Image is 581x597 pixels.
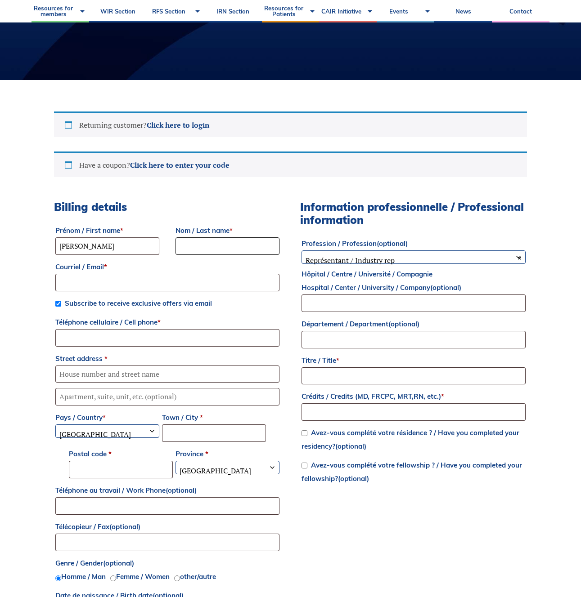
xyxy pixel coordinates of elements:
[55,260,279,274] label: Courriel / Email
[176,461,279,474] span: Province / State
[430,283,461,292] span: (optional)
[55,484,279,497] label: Téléphone au travail / Work Phone
[302,251,525,270] span: Représentant / Industry rep
[302,428,519,450] label: Avez-vous complété votre résidence ? / Have you completed your residency?
[109,522,140,531] span: (optional)
[302,354,526,367] label: Titre / Title
[335,442,366,450] span: (optional)
[69,447,173,461] label: Postal code
[55,411,159,424] label: Pays / Country
[302,390,526,403] label: Crédits / Credits (MD, FRCPC, MRT,RN, etc.)
[54,151,527,177] div: Have a coupon?
[176,224,279,237] label: Nom / Last name
[388,320,419,328] span: (optional)
[180,572,216,581] label: other/autre
[54,200,281,214] h3: Billing details
[302,463,307,468] input: Avez-vous complété votre fellowship ? / Have you completed your fellowship?(optional)
[302,317,526,331] label: Département / Department
[55,352,279,365] label: Street address
[302,461,522,483] label: Avez-vous complété votre fellowship ? / Have you completed your fellowship?
[54,111,527,137] div: Returning customer?
[116,572,170,581] label: Femme / Women
[61,572,106,581] label: Homme / Man
[377,239,408,248] span: (optional)
[130,160,230,170] a: Click here to enter your code
[103,559,134,567] span: (optional)
[65,299,212,307] span: Subscribe to receive exclusive offers via email
[55,520,279,534] label: Télécopieur / Fax
[147,120,209,130] a: Click here to login
[302,237,526,250] label: Profession / Profession
[162,411,266,424] label: Town / City
[302,430,307,436] input: Avez-vous complété votre résidence ? / Have you completed your residency?(optional)
[302,267,526,294] label: Hôpital / Centre / Université / Compagnie Hospital / Center / University / Company
[56,425,159,444] span: Canada
[55,388,279,405] input: Apartment, suite, unit, etc. (optional)
[338,474,369,483] span: (optional)
[300,200,527,227] h3: Information professionnelle / Professional information
[302,250,526,264] span: Représentant / Industry rep
[55,424,159,438] span: Pays / Country
[55,365,279,383] input: House number and street name
[55,316,279,329] label: Téléphone cellulaire / Cell phone
[176,447,279,461] label: Province
[176,461,279,480] span: Quebec
[55,557,279,570] label: Genre / Gender
[55,224,159,237] label: Prénom / First name
[166,486,197,495] span: (optional)
[55,301,61,307] input: Subscribe to receive exclusive offers via email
